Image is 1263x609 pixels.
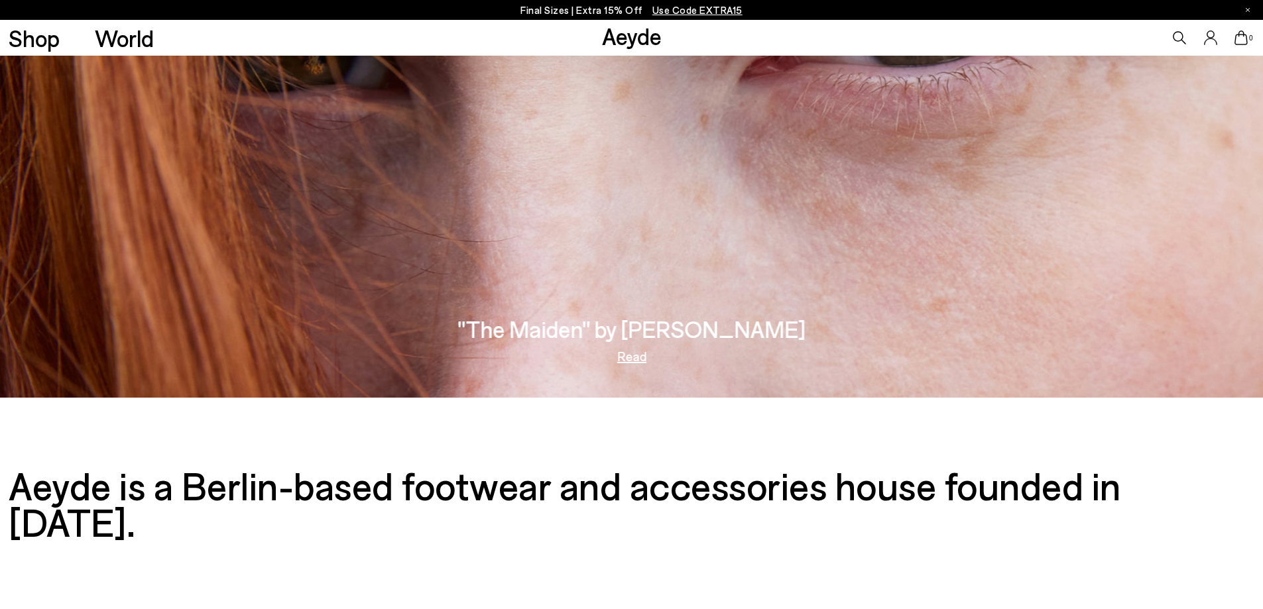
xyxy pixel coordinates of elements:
[9,467,1254,540] h3: Aeyde is a Berlin-based footwear and accessories house founded in [DATE].
[9,27,60,50] a: Shop
[95,27,154,50] a: World
[617,349,646,362] a: Read
[520,2,743,19] p: Final Sizes | Extra 15% Off
[457,317,806,341] h3: "The Maiden" by [PERSON_NAME]
[1234,30,1248,45] a: 0
[1248,34,1254,42] span: 0
[652,4,743,16] span: Navigate to /collections/ss25-final-sizes
[602,22,662,50] a: Aeyde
